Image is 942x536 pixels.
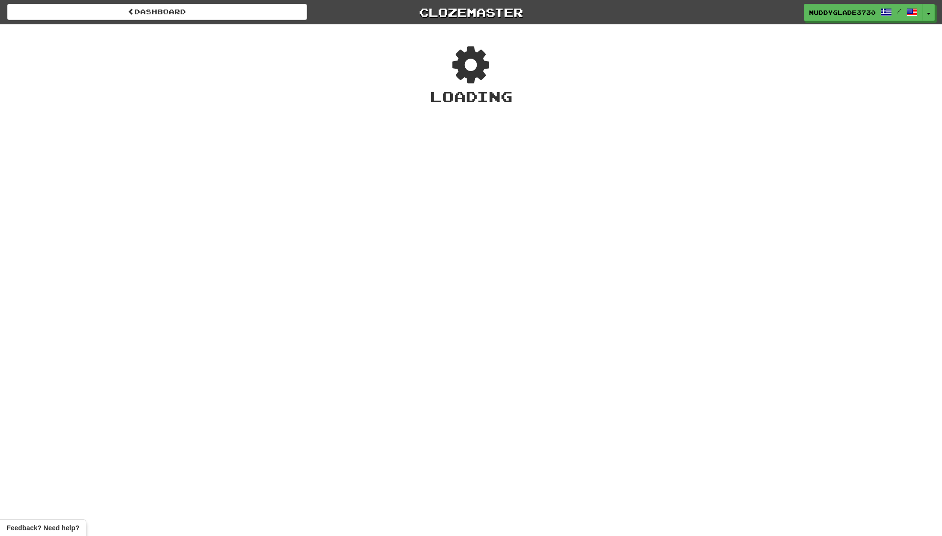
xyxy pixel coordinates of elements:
[897,8,901,14] span: /
[321,4,621,21] a: Clozemaster
[809,8,876,17] span: MuddyGlade3730
[804,4,923,21] a: MuddyGlade3730 /
[7,4,307,20] a: Dashboard
[7,523,79,533] span: Open feedback widget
